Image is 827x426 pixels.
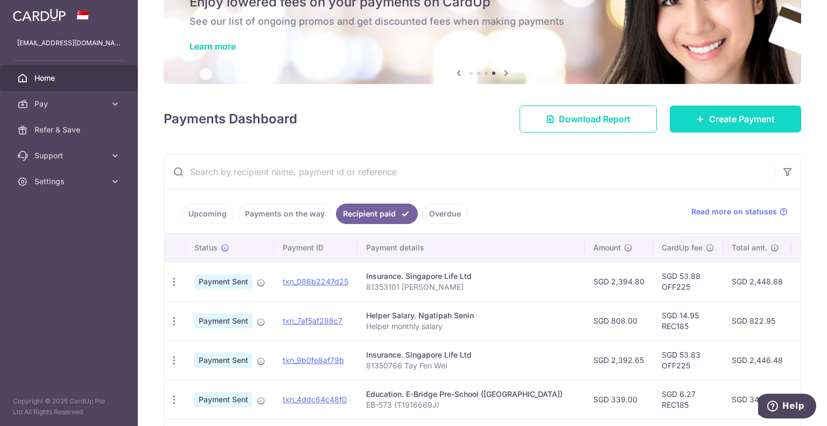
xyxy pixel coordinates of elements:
th: Payment ID [274,234,358,262]
a: Create Payment [670,106,801,132]
span: Total amt. [732,242,767,253]
p: Helper monthly salary [366,321,576,332]
td: SGD 2,448.68 [723,262,791,301]
td: SGD 2,446.48 [723,340,791,380]
input: Search by recipient name, payment id or reference [164,155,775,189]
a: Download Report [520,106,657,132]
span: Pay [34,99,106,109]
a: Upcoming [181,204,234,224]
span: Download Report [559,113,630,125]
img: CardUp [13,9,66,22]
span: Payment Sent [194,313,253,329]
td: SGD 14.95 REC185 [653,301,723,340]
td: SGD 53.83 OFF225 [653,340,723,380]
td: SGD 339.00 [585,380,653,419]
div: Insurance. Singapore Life Ltd [366,350,576,360]
h6: See our list of ongoing promos and get discounted fees when making payments [190,15,775,28]
td: SGD 808.00 [585,301,653,340]
a: Overdue [422,204,468,224]
div: Insurance. Singapore Life Ltd [366,271,576,282]
a: Payments on the way [238,204,332,224]
span: Support [34,150,106,161]
span: Status [194,242,218,253]
div: Education. E-Bridge Pre-School ([GEOGRAPHIC_DATA]) [366,389,576,400]
p: 81353101 [PERSON_NAME] [366,282,576,292]
p: 81350766 Tay Fen Wei [366,360,576,371]
a: Read more on statuses [691,206,788,217]
iframe: Opens a widget where you can find more information [758,394,816,421]
p: EB-573 (T1916669J) [366,400,576,410]
div: Helper Salary. Ngatipah Senin [366,310,576,321]
td: SGD 2,394.80 [585,262,653,301]
td: SGD 53.88 OFF225 [653,262,723,301]
td: SGD 345.27 [723,380,791,419]
a: txn_086b2247d25 [283,277,348,286]
td: SGD 6.27 REC185 [653,380,723,419]
a: Learn more [190,41,236,52]
span: Payment Sent [194,392,253,407]
span: CardUp fee [662,242,703,253]
h4: Payments Dashboard [164,109,297,129]
th: Payment details [358,234,585,262]
a: txn_4ddc64c48f0 [283,395,347,404]
span: Read more on statuses [691,206,777,217]
a: txn_9b0fe8af79b [283,355,344,365]
a: Recipient paid [336,204,418,224]
span: Payment Sent [194,353,253,368]
span: Payment Sent [194,274,253,289]
span: Amount [593,242,621,253]
td: SGD 2,392.65 [585,340,653,380]
span: Refer & Save [34,124,106,135]
td: SGD 822.95 [723,301,791,340]
span: Home [34,73,106,83]
span: Settings [34,176,106,187]
span: Create Payment [709,113,775,125]
a: txn_7af5af288c7 [283,316,342,325]
p: [EMAIL_ADDRESS][DOMAIN_NAME] [17,38,121,48]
